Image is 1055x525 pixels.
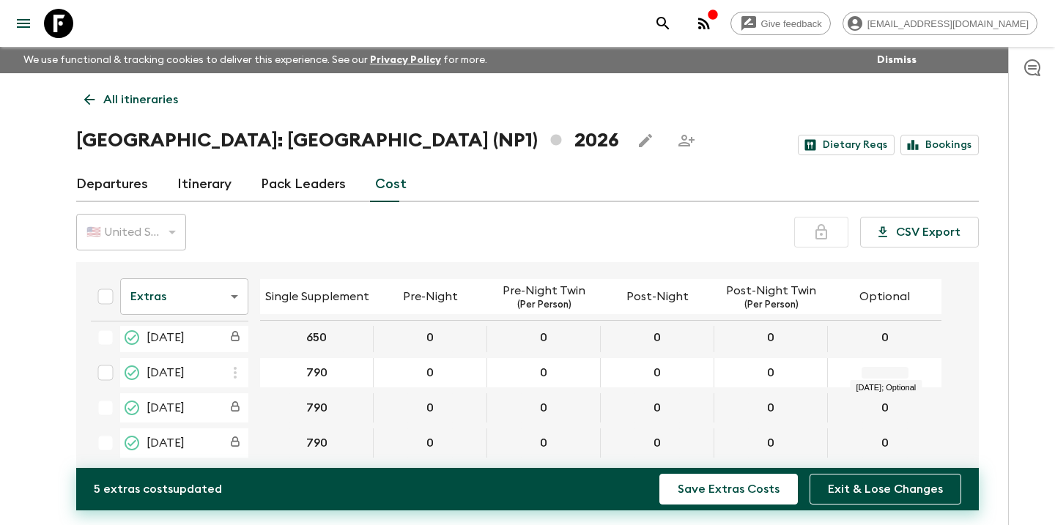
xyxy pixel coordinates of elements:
[261,167,346,202] a: Pack Leaders
[601,393,714,422] div: 04 May 2026; Post-Night
[520,393,567,422] button: 0
[375,167,407,202] a: Cost
[374,393,487,422] div: 04 May 2026; Pre-Night
[260,323,374,352] div: 09 Mar 2026; Single Supplement
[601,358,714,387] div: 03 Apr 2026; Post-Night
[374,428,487,458] div: 18 May 2026; Pre-Night
[634,323,681,352] button: 0
[289,428,345,458] button: 790
[520,428,567,458] button: 0
[147,364,185,381] span: [DATE]
[626,288,689,305] p: Post-Night
[828,393,941,422] div: 04 May 2026; Optional
[520,323,567,352] button: 0
[634,393,681,422] button: 0
[810,474,961,504] button: Exit & Lose Changes
[487,323,601,352] div: 09 Mar 2026; Pre-Night Twin
[147,434,185,452] span: [DATE]
[407,393,454,422] button: 0
[407,323,454,352] button: 0
[487,393,601,422] div: 04 May 2026; Pre-Night Twin
[147,399,185,417] span: [DATE]
[76,212,186,253] div: 🇺🇸 United States Dollar (USD)
[601,323,714,352] div: 09 Mar 2026; Post-Night
[94,480,222,498] p: 5 extras cost s updated
[859,18,1037,29] span: [EMAIL_ADDRESS][DOMAIN_NAME]
[222,395,248,421] div: Costs are fixed. Reach out to a member of the Flash Pack team to alter these costs.
[873,50,920,70] button: Dismiss
[260,393,374,422] div: 04 May 2026; Single Supplement
[487,428,601,458] div: 18 May 2026; Pre-Night Twin
[487,358,601,387] div: 03 Apr 2026; Pre-Night Twin
[744,299,799,311] p: (Per Person)
[828,358,941,387] div: 03 Apr 2026; Optional
[18,47,493,73] p: We use functional & tracking cookies to deliver this experience. See our for more.
[601,428,714,458] div: 18 May 2026; Post-Night
[76,85,186,114] a: All itineraries
[747,393,794,422] button: 0
[798,135,895,155] a: Dietary Reqs
[714,428,828,458] div: 18 May 2026; Post-Night Twin
[374,358,487,387] div: 03 Apr 2026; Pre-Night
[747,428,794,458] button: 0
[370,55,441,65] a: Privacy Policy
[517,299,571,311] p: (Per Person)
[634,428,681,458] button: 0
[123,399,141,417] svg: Guaranteed
[862,428,908,458] button: 0
[123,364,141,381] svg: Proposed
[828,323,941,352] div: 09 Mar 2026; Optional
[648,9,678,38] button: search adventures
[631,126,660,155] button: Edit this itinerary
[403,288,458,305] p: Pre-Night
[828,428,941,458] div: 18 May 2026; Optional
[860,217,979,247] button: CSV Export
[726,282,816,299] p: Post-Night Twin
[123,434,141,452] svg: Guaranteed
[900,135,979,155] a: Bookings
[123,329,141,346] svg: Guaranteed
[120,276,248,317] div: Extras
[289,393,345,422] button: 790
[374,323,487,352] div: 09 Mar 2026; Pre-Night
[222,430,248,456] div: Costs are fixed. Reach out to a member of the Flash Pack team to alter these costs.
[672,126,701,155] span: Share this itinerary
[753,18,830,29] span: Give feedback
[103,91,178,108] p: All itineraries
[659,474,798,504] button: Save Extras Costs
[76,167,148,202] a: Departures
[503,282,585,299] p: Pre-Night Twin
[747,323,794,352] button: 0
[76,126,619,155] h1: [GEOGRAPHIC_DATA]: [GEOGRAPHIC_DATA] (NP1) 2026
[862,323,908,352] button: 0
[177,167,232,202] a: Itinerary
[714,323,828,352] div: 09 Mar 2026; Post-Night Twin
[260,358,374,387] div: 03 Apr 2026; Single Supplement
[862,393,908,422] button: 0
[265,288,369,305] p: Single Supplement
[859,288,910,305] p: Optional
[222,324,248,351] div: Costs are fixed. Reach out to a member of the Flash Pack team to alter these costs.
[730,12,831,35] a: Give feedback
[843,12,1037,35] div: [EMAIL_ADDRESS][DOMAIN_NAME]
[714,358,828,387] div: 03 Apr 2026; Post-Night Twin
[9,9,38,38] button: menu
[91,282,120,311] div: Select all
[260,428,374,458] div: 18 May 2026; Single Supplement
[289,323,344,352] button: 650
[407,428,454,458] button: 0
[714,393,828,422] div: 04 May 2026; Post-Night Twin
[147,329,185,346] span: [DATE]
